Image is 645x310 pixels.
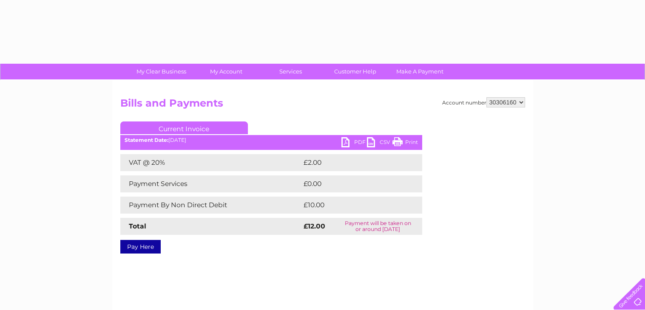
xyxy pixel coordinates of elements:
td: £0.00 [301,175,403,192]
a: Print [392,137,418,149]
a: Services [256,64,326,79]
strong: Total [129,222,146,230]
div: Account number [442,97,525,107]
td: £10.00 [301,197,405,214]
div: [DATE] [120,137,422,143]
td: Payment By Non Direct Debit [120,197,301,214]
a: CSV [367,137,392,149]
a: PDF [341,137,367,149]
td: Payment Services [120,175,301,192]
a: My Clear Business [126,64,196,79]
b: Statement Date: [125,137,168,143]
a: Customer Help [320,64,390,79]
td: £2.00 [301,154,403,171]
a: Pay Here [120,240,161,254]
td: VAT @ 20% [120,154,301,171]
h2: Bills and Payments [120,97,525,113]
a: Current Invoice [120,121,248,134]
td: Payment will be taken on or around [DATE] [334,218,422,235]
strong: £12.00 [304,222,325,230]
a: Make A Payment [385,64,455,79]
a: My Account [191,64,261,79]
